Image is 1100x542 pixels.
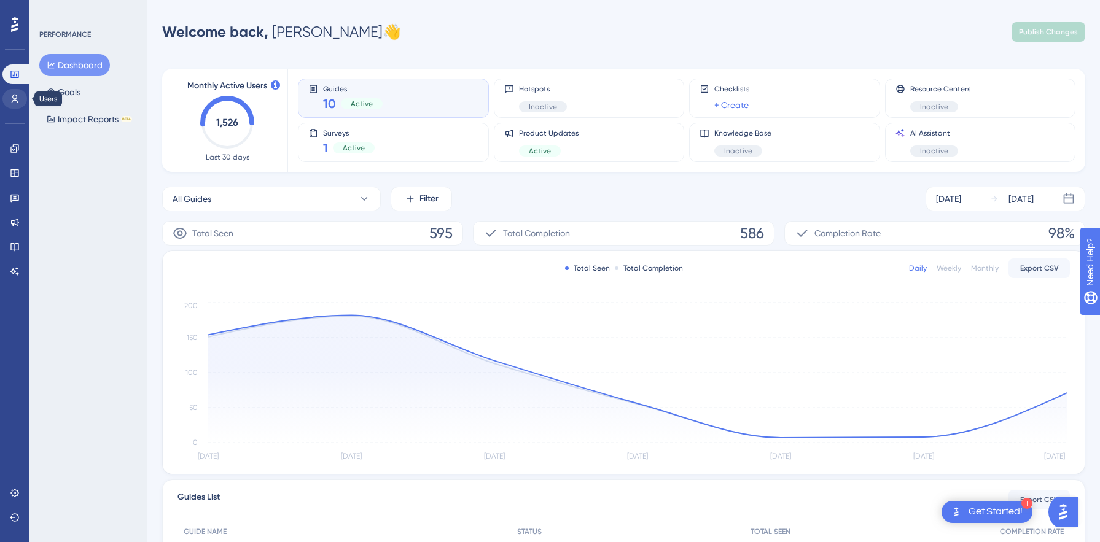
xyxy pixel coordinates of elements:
span: Surveys [323,128,375,137]
span: COMPLETION RATE [1000,527,1064,536]
span: Hotspots [519,84,567,94]
div: [DATE] [936,192,961,206]
span: Active [343,143,365,153]
div: BETA [121,116,132,122]
tspan: 0 [193,438,198,447]
span: Completion Rate [814,226,881,241]
button: Goals [39,81,88,103]
span: Export CSV [1020,495,1059,505]
tspan: 100 [185,368,198,377]
span: 586 [740,223,764,243]
div: Open Get Started! checklist, remaining modules: 1 [942,501,1032,523]
button: Filter [391,187,452,211]
span: Active [351,99,373,109]
span: Export CSV [1020,263,1059,273]
div: Daily [909,263,927,273]
div: Weekly [937,263,961,273]
tspan: 50 [189,403,198,412]
span: Need Help? [29,3,77,18]
span: Total Seen [192,226,233,241]
span: Inactive [920,146,948,156]
span: 1 [323,139,328,157]
div: Monthly [971,263,999,273]
div: Total Completion [615,263,683,273]
span: AI Assistant [910,128,958,138]
span: Monthly Active Users [187,79,267,93]
span: 98% [1048,223,1075,243]
span: Total Completion [503,226,570,241]
span: Product Updates [519,128,579,138]
div: PERFORMANCE [39,29,91,39]
span: 10 [323,95,336,112]
span: Resource Centers [910,84,970,94]
text: 1,526 [216,117,238,128]
tspan: [DATE] [1044,452,1065,460]
tspan: [DATE] [627,452,648,460]
span: Welcome back, [162,23,268,41]
div: Get Started! [969,505,1023,519]
iframe: UserGuiding AI Assistant Launcher [1048,494,1085,530]
span: Guides [323,84,383,93]
button: Export CSV [1008,258,1070,278]
span: STATUS [517,527,542,536]
tspan: [DATE] [341,452,362,460]
span: Inactive [920,102,948,112]
button: Impact ReportsBETA [39,108,139,130]
span: Publish Changes [1019,27,1078,37]
span: Guides List [177,490,220,509]
tspan: [DATE] [770,452,791,460]
span: GUIDE NAME [184,527,227,536]
button: Dashboard [39,54,110,76]
tspan: [DATE] [484,452,505,460]
div: [PERSON_NAME] 👋 [162,22,401,42]
button: Publish Changes [1012,22,1085,42]
span: TOTAL SEEN [751,527,790,536]
span: 595 [429,223,453,243]
tspan: 150 [187,333,198,342]
img: launcher-image-alternative-text [949,505,964,519]
span: Filter [419,192,439,206]
div: [DATE] [1008,192,1034,206]
tspan: 200 [184,301,198,310]
span: Checklists [714,84,749,94]
span: Last 30 days [206,152,249,162]
button: Export CSV [1008,490,1070,509]
span: All Guides [173,192,211,206]
tspan: [DATE] [198,452,219,460]
button: All Guides [162,187,381,211]
tspan: [DATE] [913,452,934,460]
div: Total Seen [565,263,610,273]
a: + Create [714,98,749,112]
span: Knowledge Base [714,128,771,138]
span: Inactive [724,146,752,156]
span: Active [529,146,551,156]
div: 1 [1021,498,1032,509]
span: Inactive [529,102,557,112]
